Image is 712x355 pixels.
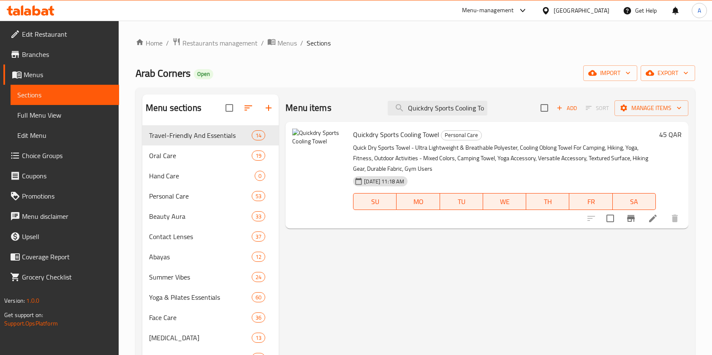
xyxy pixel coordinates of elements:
[3,145,119,166] a: Choice Groups
[554,6,609,15] div: [GEOGRAPHIC_DATA]
[353,193,397,210] button: SU
[3,65,119,85] a: Menus
[22,29,112,39] span: Edit Restaurant
[4,318,58,329] a: Support.OpsPlatform
[648,213,658,223] a: Edit menu item
[252,130,265,140] div: items
[641,65,695,81] button: export
[11,125,119,145] a: Edit Menu
[553,102,580,115] span: Add item
[361,177,408,186] span: [DATE] 11:18 AM
[555,103,578,113] span: Add
[4,295,25,306] span: Version:
[252,293,265,301] span: 60
[149,312,252,323] span: Face Care
[441,130,481,140] span: Personal Care
[136,38,695,48] nav: breadcrumb
[252,231,265,242] div: items
[142,186,279,206] div: Personal Care53
[3,166,119,186] a: Coupons
[142,145,279,166] div: Oral Care19
[22,211,112,221] span: Menu disclaimer
[252,314,265,322] span: 36
[22,171,112,181] span: Coupons
[252,191,265,201] div: items
[149,333,252,343] span: [MEDICAL_DATA]
[614,100,688,116] button: Manage items
[22,231,112,242] span: Upsell
[17,110,112,120] span: Full Menu View
[142,166,279,186] div: Hand Care0
[292,129,346,183] img: Quickdry Sports Cooling Towel
[252,233,265,241] span: 37
[665,208,685,229] button: delete
[11,105,119,125] a: Full Menu View
[261,38,264,48] li: /
[194,69,213,79] div: Open
[583,65,637,81] button: import
[149,231,252,242] span: Contact Lenses
[142,328,279,348] div: [MEDICAL_DATA]13
[142,267,279,287] div: Summer Vibes24
[647,68,688,78] span: export
[486,196,523,208] span: WE
[3,206,119,226] a: Menu disclaimer
[3,24,119,44] a: Edit Restaurant
[149,292,252,302] span: Yoga & Pilates Essentials
[252,292,265,302] div: items
[698,6,701,15] span: A
[142,125,279,145] div: Travel-Friendly And Essentials14
[535,99,553,117] span: Select section
[397,193,440,210] button: MO
[22,191,112,201] span: Promotions
[530,196,566,208] span: TH
[149,151,252,161] div: Oral Care
[149,252,252,262] span: Abayas
[252,312,265,323] div: items
[22,151,112,161] span: Choice Groups
[142,287,279,307] div: Yoga & Pilates Essentials60
[526,193,569,210] button: TH
[621,103,682,113] span: Manage items
[267,38,297,48] a: Menus
[659,129,682,140] h6: 45 QAR
[146,102,201,114] h2: Menu sections
[24,70,112,80] span: Menus
[149,171,255,181] span: Hand Care
[252,212,265,221] span: 33
[616,196,652,208] span: SA
[22,252,112,262] span: Coverage Report
[353,143,656,174] p: Quick Dry Sports Towel - Ultra Lightweight & Breathable Polyester, Cooling Oblong Towel For Campi...
[136,38,163,48] a: Home
[252,273,265,281] span: 24
[149,211,252,221] span: Beauty Aura
[149,272,252,282] span: Summer Vibes
[11,85,119,105] a: Sections
[601,210,619,227] span: Select to update
[388,101,487,116] input: search
[462,5,514,16] div: Menu-management
[353,128,439,141] span: Quickdry Sports Cooling Towel
[285,102,332,114] h2: Menu items
[252,211,265,221] div: items
[400,196,436,208] span: MO
[149,191,252,201] span: Personal Care
[441,130,482,140] div: Personal Care
[17,130,112,140] span: Edit Menu
[166,38,169,48] li: /
[613,193,656,210] button: SA
[573,196,609,208] span: FR
[443,196,480,208] span: TU
[182,38,258,48] span: Restaurants management
[252,252,265,262] div: items
[300,38,303,48] li: /
[621,208,641,229] button: Branch-specific-item
[357,196,393,208] span: SU
[142,307,279,328] div: Face Care36
[22,49,112,59] span: Branches
[238,98,258,118] span: Sort sections
[4,309,43,320] span: Get support on:
[194,70,213,78] span: Open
